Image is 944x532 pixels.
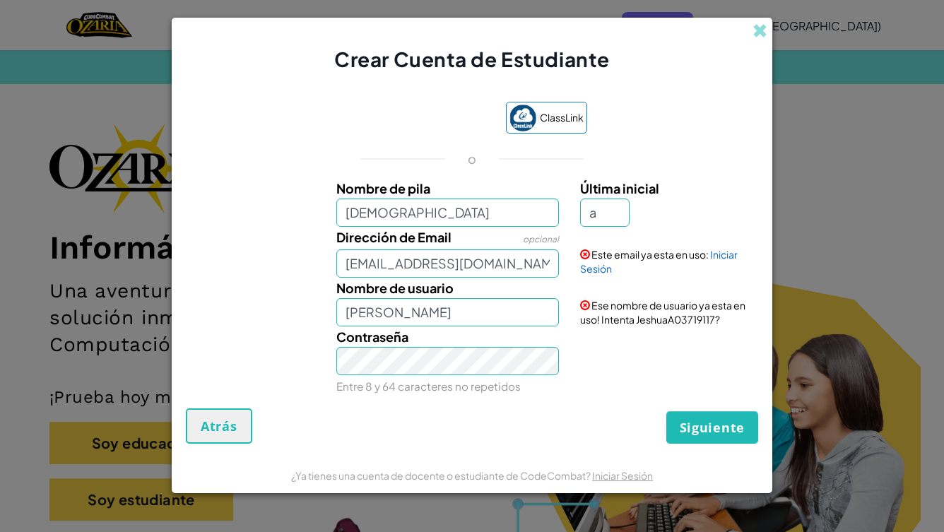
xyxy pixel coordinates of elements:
[509,105,536,131] img: classlink-logo-small.png
[336,280,454,296] span: Nombre de usuario
[666,411,758,444] button: Siguiente
[540,107,584,128] span: ClassLink
[580,180,659,196] span: Última inicial
[592,469,653,482] a: Iniciar Sesión
[336,180,430,196] span: Nombre de pila
[358,104,492,135] div: Acceder con Google. Se abre en una pestaña nueva
[591,248,709,261] span: Este email ya esta en uso:
[336,229,452,245] span: Dirección de Email
[680,419,745,436] span: Siguiente
[186,408,252,444] button: Atrás
[336,329,408,345] span: Contraseña
[334,47,610,71] span: Crear Cuenta de Estudiante
[580,248,738,275] a: Iniciar Sesión
[350,104,499,135] iframe: Botón de Acceder con Google
[201,418,237,435] span: Atrás
[523,234,559,244] span: opcional
[291,469,592,482] span: ¿Ya tienes una cuenta de docente o estudiante de CodeCombat?
[336,379,521,393] small: Entre 8 y 64 caracteres no repetidos
[468,150,476,167] p: o
[580,299,745,326] span: Ese nombre de usuario ya esta en uso! Intenta JeshuaA03719117?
